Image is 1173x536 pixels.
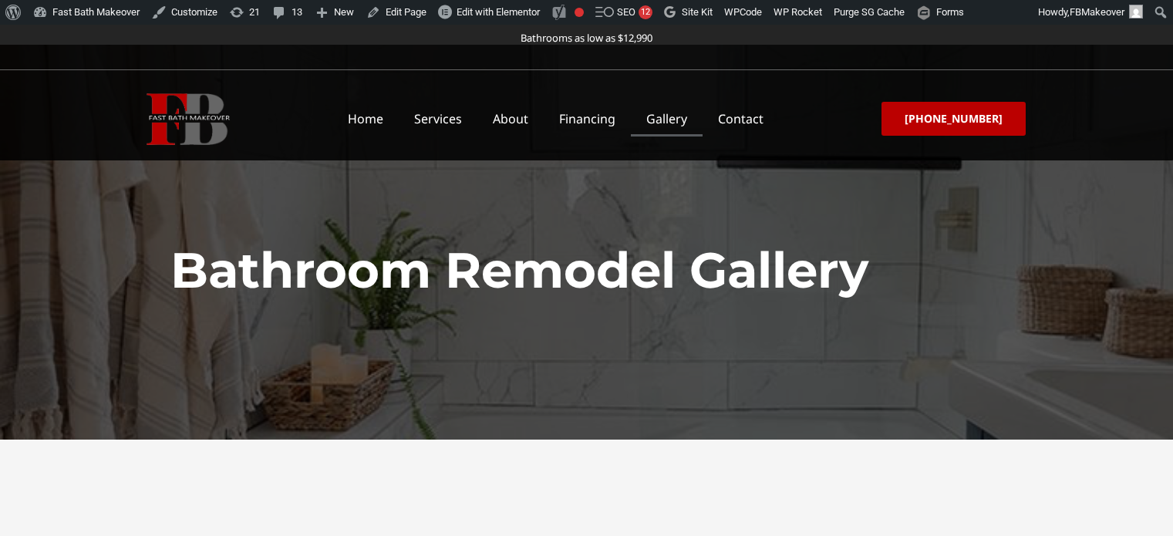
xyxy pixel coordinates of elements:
img: Fast Bath Makeover icon [147,93,230,145]
span: FBMakeover [1070,6,1124,18]
div: Focus keyphrase not set [575,8,584,17]
span: Site Kit [682,6,713,18]
a: Financing [544,101,631,137]
h1: Bathroom Remodel Gallery [170,236,1003,305]
a: Home [332,101,399,137]
a: [PHONE_NUMBER] [881,102,1026,136]
div: 12 [639,5,652,19]
a: Gallery [631,101,703,137]
a: Contact [703,101,779,137]
a: About [477,101,544,137]
a: Services [399,101,477,137]
span: [PHONE_NUMBER] [905,113,1003,124]
span: Edit with Elementor [457,6,540,18]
